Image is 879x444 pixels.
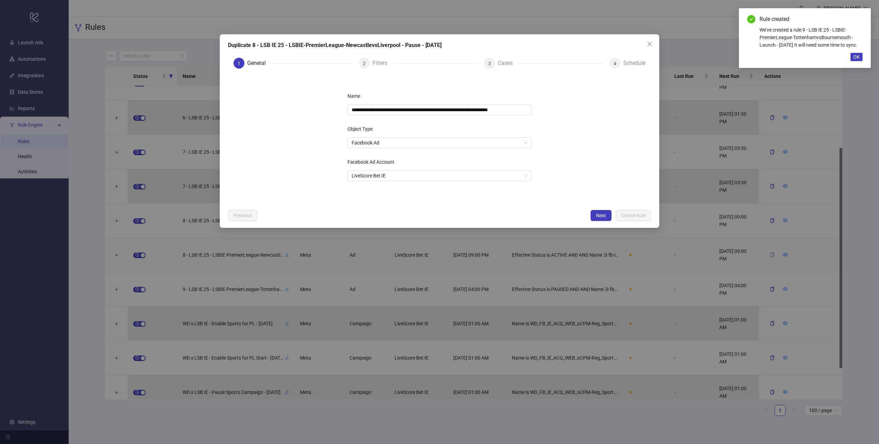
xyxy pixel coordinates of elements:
[347,91,365,102] label: Name
[498,58,518,69] div: Cases
[247,58,271,69] div: General
[238,61,240,66] span: 1
[347,156,399,167] label: Facebook Ad Account
[352,138,527,148] span: Facebook Ad
[363,61,366,66] span: 2
[760,26,863,49] div: We've created a rule 9 - LSB IE 25 - LSBIE-PremierLeague-TottenhamvsBournemouth - Launch - [DATE]...
[591,210,612,221] button: Next
[747,15,755,23] span: check-circle
[347,104,532,115] input: Name
[228,210,258,221] button: Previous
[616,210,651,221] button: Create Rule
[347,124,377,135] label: Object Type
[851,53,863,61] button: OK
[614,61,616,66] span: 4
[853,54,860,60] span: OK
[760,15,863,23] div: Rule created
[228,41,651,49] div: Duplicate 8 - LSB IE 25 - LSBIE-PremierLeague-NewcastlevsLiverpool - Pause - [DATE]
[647,41,652,47] span: close
[855,15,863,23] a: Close
[596,213,606,218] span: Next
[352,171,527,181] span: LiveScore Bet IE
[623,58,646,69] div: Schedule
[488,61,491,66] span: 3
[644,38,655,49] button: Close
[373,58,393,69] div: Filters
